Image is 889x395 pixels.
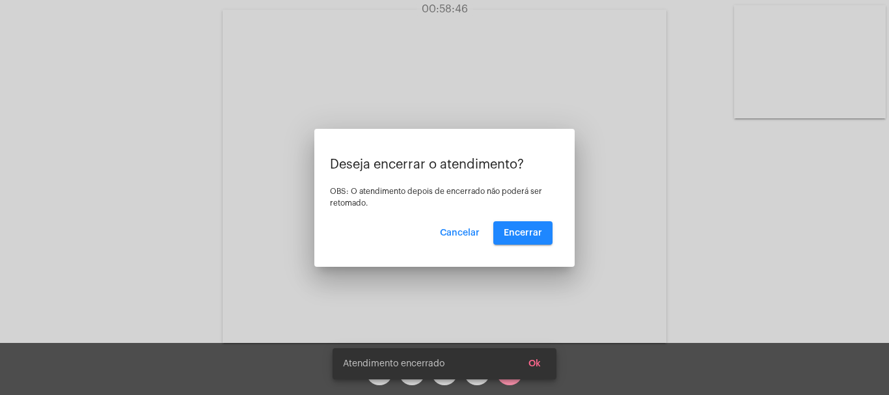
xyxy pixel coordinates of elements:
[422,4,468,14] span: 00:58:46
[493,221,553,245] button: Encerrar
[504,228,542,238] span: Encerrar
[330,157,559,172] p: Deseja encerrar o atendimento?
[330,187,542,207] span: OBS: O atendimento depois de encerrado não poderá ser retomado.
[343,357,444,370] span: Atendimento encerrado
[440,228,480,238] span: Cancelar
[430,221,490,245] button: Cancelar
[528,359,541,368] span: Ok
